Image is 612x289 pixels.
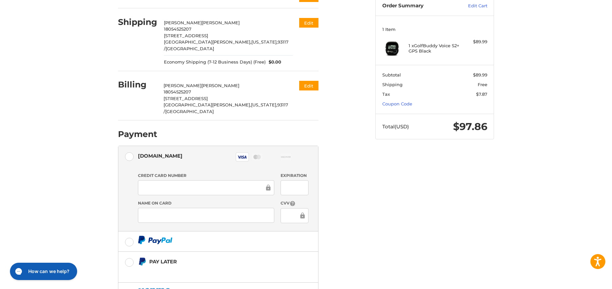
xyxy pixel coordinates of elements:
[164,83,201,88] span: [PERSON_NAME]
[164,26,191,32] span: 18054525207
[409,43,459,54] h4: 1 x GolfBuddy Voice S2+ GPS Black
[164,102,288,114] span: 93117 /
[202,20,240,25] span: [PERSON_NAME]
[557,271,612,289] iframe: Google Customer Reviews
[138,257,146,266] img: Pay Later icon
[118,79,157,90] h2: Billing
[382,72,401,77] span: Subtotal
[281,200,308,207] label: CVV
[281,173,308,179] label: Expiration
[138,150,183,161] div: [DOMAIN_NAME]
[149,256,277,267] div: Pay Later
[382,91,390,97] span: Tax
[382,27,487,32] h3: 1 Item
[164,39,289,51] span: 93117 /
[138,173,274,179] label: Credit Card Number
[164,59,266,66] span: Economy Shipping (7-12 Business Days) (Free)
[164,20,202,25] span: [PERSON_NAME]
[165,109,214,114] span: [GEOGRAPHIC_DATA]
[164,33,208,38] span: [STREET_ADDRESS]
[478,82,487,87] span: Free
[138,269,277,274] iframe: PayPal Message 1
[118,129,157,139] h2: Payment
[138,236,173,244] img: PayPal icon
[138,200,274,206] label: Name on Card
[382,82,403,87] span: Shipping
[166,46,214,51] span: [GEOGRAPHIC_DATA]
[382,101,412,106] a: Coupon Code
[473,72,487,77] span: $89.99
[382,123,409,130] span: Total (USD)
[476,91,487,97] span: $7.87
[453,120,487,133] span: $97.86
[164,96,208,101] span: [STREET_ADDRESS]
[164,89,191,94] span: 18054525207
[251,39,278,45] span: [US_STATE],
[454,3,487,9] a: Edit Cart
[164,102,251,107] span: [GEOGRAPHIC_DATA][PERSON_NAME],
[299,81,318,90] button: Edit
[7,260,79,282] iframe: Gorgias live chat messenger
[201,83,239,88] span: [PERSON_NAME]
[299,18,318,28] button: Edit
[382,3,454,9] h3: Order Summary
[164,39,251,45] span: [GEOGRAPHIC_DATA][PERSON_NAME],
[266,59,282,66] span: $0.00
[118,17,157,27] h2: Shipping
[461,39,487,45] div: $89.99
[251,102,277,107] span: [US_STATE],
